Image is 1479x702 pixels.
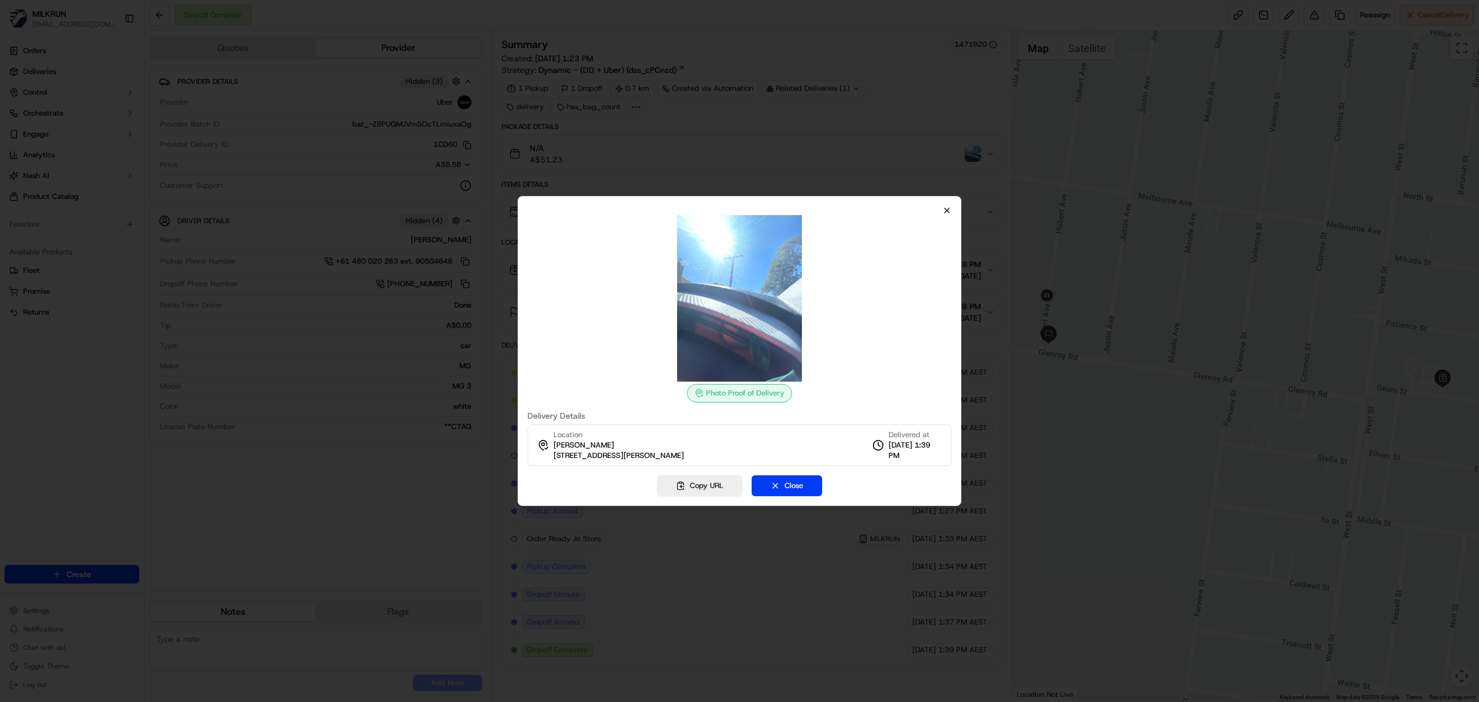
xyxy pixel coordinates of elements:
[656,215,823,382] img: photo_proof_of_delivery image
[889,440,942,461] span: [DATE] 1:39 PM
[687,384,792,402] div: Photo Proof of Delivery
[553,450,684,461] span: [STREET_ADDRESS][PERSON_NAME]
[657,475,742,496] button: Copy URL
[553,440,614,450] span: [PERSON_NAME]
[752,475,822,496] button: Close
[553,430,582,440] span: Location
[527,412,952,420] label: Delivery Details
[889,430,942,440] span: Delivered at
